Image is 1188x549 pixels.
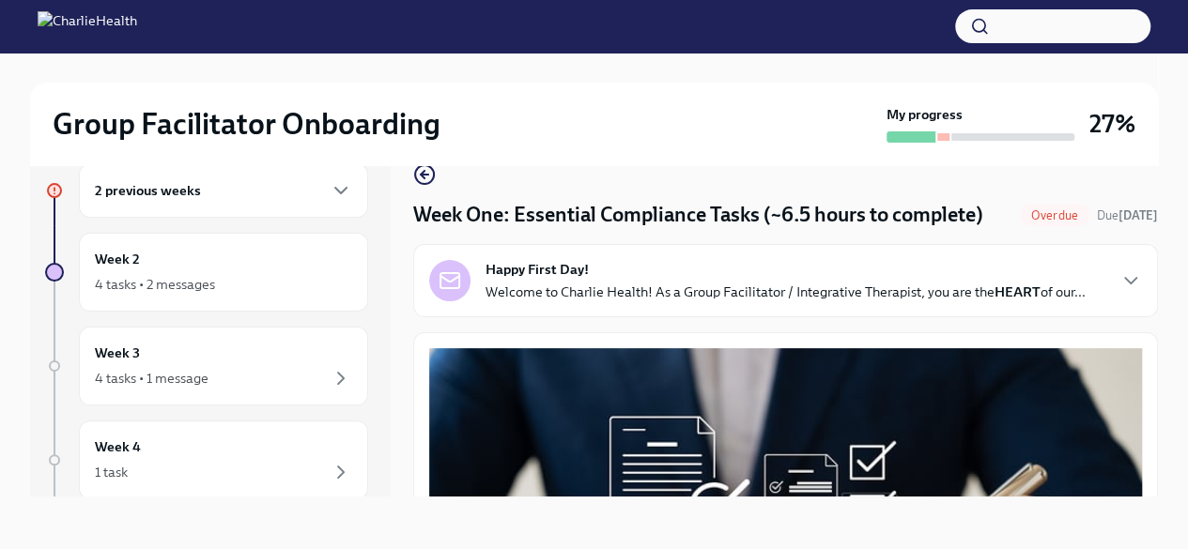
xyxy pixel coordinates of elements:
a: Week 24 tasks • 2 messages [45,233,368,312]
img: CharlieHealth [38,11,137,41]
strong: My progress [887,105,963,124]
span: Overdue [1020,208,1089,222]
div: 1 task [95,463,128,481]
h3: 27% [1089,107,1135,141]
h6: Week 2 [95,249,140,269]
span: September 9th, 2025 10:00 [1097,206,1158,224]
div: 4 tasks • 1 message [95,369,208,388]
div: 2 previous weeks [79,163,368,218]
h6: Week 3 [95,343,140,363]
span: Due [1097,208,1158,222]
strong: Happy First Day! [486,260,589,279]
a: Week 34 tasks • 1 message [45,327,368,405]
h4: Week One: Essential Compliance Tasks (~6.5 hours to complete) [413,201,983,229]
strong: HEART [995,283,1041,300]
h6: Week 4 [95,436,141,457]
h2: Group Facilitator Onboarding [53,105,440,143]
h6: 2 previous weeks [95,180,201,201]
div: 4 tasks • 2 messages [95,275,215,294]
strong: [DATE] [1119,208,1158,222]
p: Welcome to Charlie Health! As a Group Facilitator / Integrative Therapist, you are the of our... [486,282,1086,301]
a: Week 41 task [45,420,368,499]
